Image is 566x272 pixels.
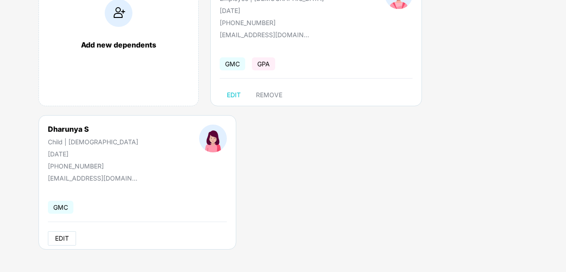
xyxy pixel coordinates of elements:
span: GPA [252,57,275,70]
div: [EMAIL_ADDRESS][DOMAIN_NAME] [220,31,309,39]
div: [DATE] [220,7,324,14]
button: REMOVE [249,88,289,102]
div: Child | [DEMOGRAPHIC_DATA] [48,138,138,146]
span: REMOVE [256,91,282,99]
div: [EMAIL_ADDRESS][DOMAIN_NAME] [48,174,137,182]
div: Add new dependents [48,40,189,49]
button: EDIT [48,231,76,246]
button: EDIT [220,88,248,102]
span: EDIT [55,235,69,242]
span: GMC [48,201,73,214]
div: [DATE] [48,150,138,158]
div: [PHONE_NUMBER] [220,19,324,26]
div: Dharunya S [48,125,138,134]
img: profileImage [199,125,227,152]
div: [PHONE_NUMBER] [48,162,138,170]
span: GMC [220,57,245,70]
span: EDIT [227,91,241,99]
